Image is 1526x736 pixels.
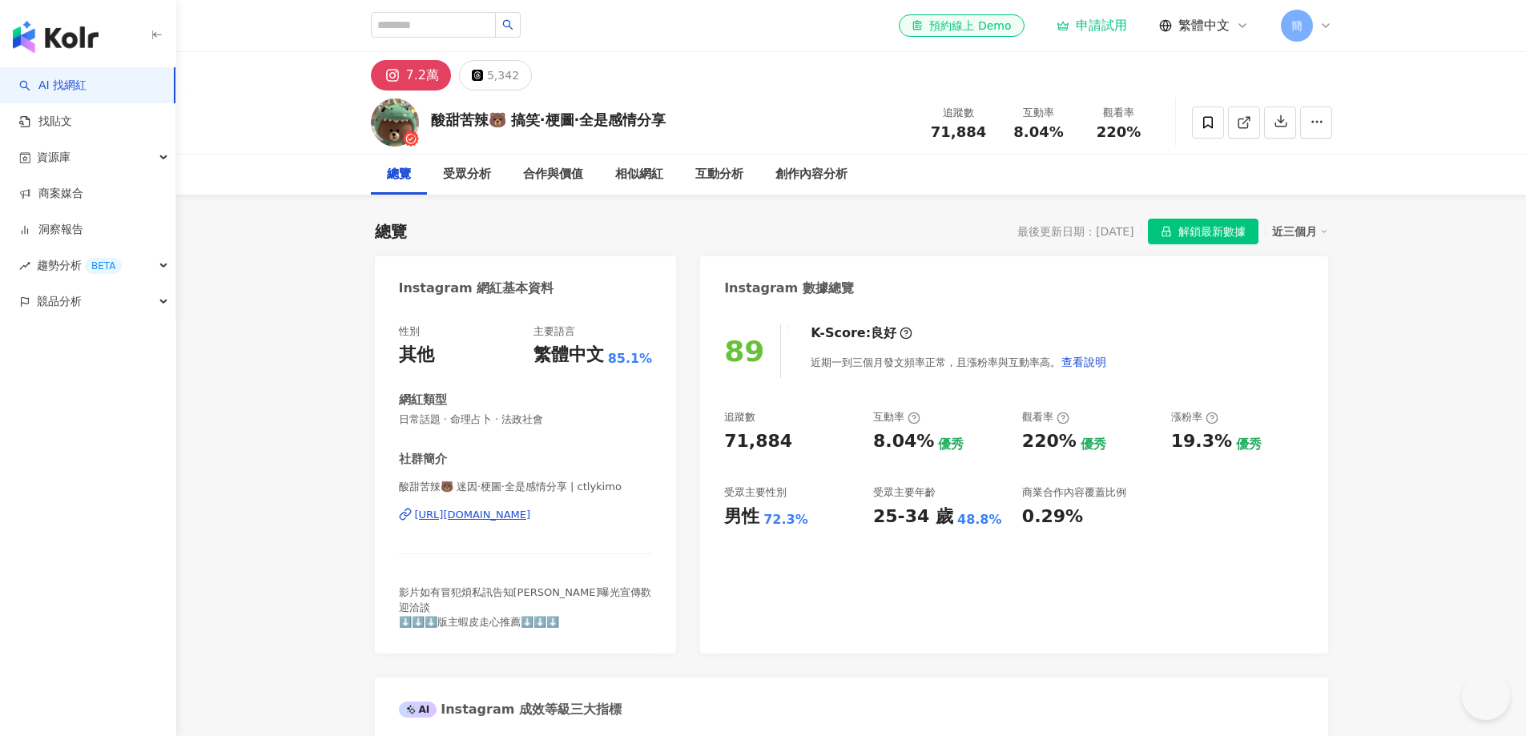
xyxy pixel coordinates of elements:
a: [URL][DOMAIN_NAME] [399,508,653,522]
button: 7.2萬 [371,60,451,90]
div: 7.2萬 [406,64,439,86]
span: 71,884 [931,123,986,140]
span: 酸甜苦辣🐻 迷因·梗圖·全是感情分享 | ctlykimo [399,480,653,494]
div: 互動分析 [695,165,743,184]
div: 觀看率 [1089,105,1150,121]
img: logo [13,21,99,53]
div: [URL][DOMAIN_NAME] [415,508,531,522]
div: Instagram 成效等級三大指標 [399,701,622,718]
div: BETA [85,258,122,274]
span: search [502,19,513,30]
div: 5,342 [487,64,519,86]
div: Instagram 網紅基本資料 [399,280,554,297]
div: 220% [1022,429,1077,454]
div: 48.8% [957,511,1002,529]
iframe: Help Scout Beacon - Open [1462,672,1510,720]
div: 漲粉率 [1171,410,1218,424]
button: 5,342 [459,60,532,90]
button: 查看說明 [1061,346,1107,378]
span: 8.04% [1013,124,1063,140]
div: Instagram 數據總覽 [724,280,854,297]
a: 找貼文 [19,114,72,130]
span: 85.1% [608,350,653,368]
div: 觀看率 [1022,410,1069,424]
div: 男性 [724,505,759,529]
div: 預約線上 Demo [912,18,1011,34]
div: 近期一到三個月發文頻率正常，且漲粉率與互動率高。 [811,346,1107,378]
div: 社群簡介 [399,451,447,468]
button: 解鎖最新數據 [1148,219,1258,244]
span: 趨勢分析 [37,247,122,284]
span: 資源庫 [37,139,70,175]
div: 優秀 [938,436,964,453]
div: 19.3% [1171,429,1232,454]
div: 性別 [399,324,420,339]
span: 影片如有冒犯煩私訊告知[PERSON_NAME]曝光宣傳歡迎洽談 ⬇️⬇️⬇️版主蝦皮走心推薦⬇️⬇️⬇️ [399,586,652,627]
div: 近三個月 [1272,221,1328,242]
div: 相似網紅 [615,165,663,184]
div: 繁體中文 [533,343,604,368]
span: rise [19,260,30,271]
div: 互動率 [1009,105,1069,121]
div: 71,884 [724,429,792,454]
span: 查看說明 [1061,356,1106,368]
div: 其他 [399,343,434,368]
div: 受眾主要年齡 [873,485,936,500]
div: 受眾分析 [443,165,491,184]
div: 89 [724,335,764,368]
a: 申請試用 [1057,18,1127,34]
img: KOL Avatar [371,99,419,147]
div: 72.3% [763,511,808,529]
div: 最後更新日期：[DATE] [1017,225,1133,238]
span: 繁體中文 [1178,17,1230,34]
div: 25-34 歲 [873,505,953,529]
div: 互動率 [873,410,920,424]
div: 創作內容分析 [775,165,848,184]
span: 簡 [1291,17,1303,34]
div: 0.29% [1022,505,1083,529]
div: 網紅類型 [399,392,447,408]
div: 追蹤數 [928,105,989,121]
div: 合作與價值 [523,165,583,184]
div: 商業合作內容覆蓋比例 [1022,485,1126,500]
div: 優秀 [1081,436,1106,453]
a: searchAI 找網紅 [19,78,87,94]
div: 8.04% [873,429,934,454]
div: 酸甜苦辣🐻 搞笑·梗圖·全是感情分享 [431,110,666,130]
div: 良好 [871,324,896,342]
span: 日常話題 · 命理占卜 · 法政社會 [399,412,653,427]
a: 商案媒合 [19,186,83,202]
span: 解鎖最新數據 [1178,219,1246,245]
span: 220% [1097,124,1141,140]
div: 主要語言 [533,324,575,339]
span: lock [1161,226,1172,237]
a: 預約線上 Demo [899,14,1024,37]
span: 競品分析 [37,284,82,320]
div: 受眾主要性別 [724,485,787,500]
div: 優秀 [1236,436,1262,453]
div: 總覽 [375,220,407,243]
div: K-Score : [811,324,912,342]
div: 總覽 [387,165,411,184]
a: 洞察報告 [19,222,83,238]
div: 追蹤數 [724,410,755,424]
div: AI [399,702,437,718]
